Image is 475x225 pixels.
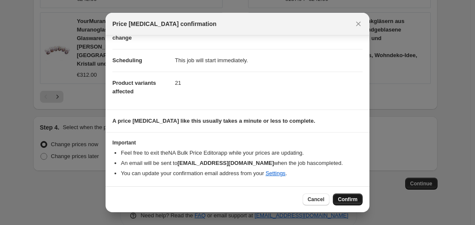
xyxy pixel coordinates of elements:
[175,72,363,94] dd: 21
[121,169,363,178] li: You can update your confirmation email address from your .
[338,196,358,203] span: Confirm
[112,57,142,63] span: Scheduling
[308,196,324,203] span: Cancel
[112,20,217,28] span: Price [MEDICAL_DATA] confirmation
[121,149,363,157] li: Feel free to exit the NA Bulk Price Editor app while your prices are updating.
[175,49,363,72] dd: This job will start immediately.
[333,193,363,205] button: Confirm
[266,170,286,176] a: Settings
[303,193,329,205] button: Cancel
[112,118,315,124] b: A price [MEDICAL_DATA] like this usually takes a minute or less to complete.
[112,80,156,95] span: Product variants affected
[112,139,363,146] h3: Important
[352,18,364,30] button: Close
[121,159,363,167] li: An email will be sent to when the job has completed .
[177,160,274,166] b: [EMAIL_ADDRESS][DOMAIN_NAME]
